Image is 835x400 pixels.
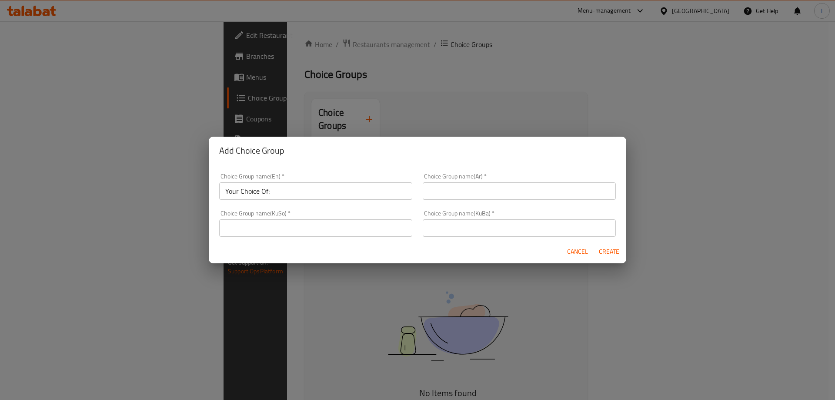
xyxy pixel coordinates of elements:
input: Please enter Choice Group name(KuBa) [423,219,616,237]
input: Please enter Choice Group name(ar) [423,182,616,200]
span: Create [598,246,619,257]
span: Cancel [567,246,588,257]
input: Please enter Choice Group name(KuSo) [219,219,412,237]
input: Please enter Choice Group name(en) [219,182,412,200]
button: Create [595,244,623,260]
button: Cancel [564,244,591,260]
h2: Add Choice Group [219,144,616,158]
